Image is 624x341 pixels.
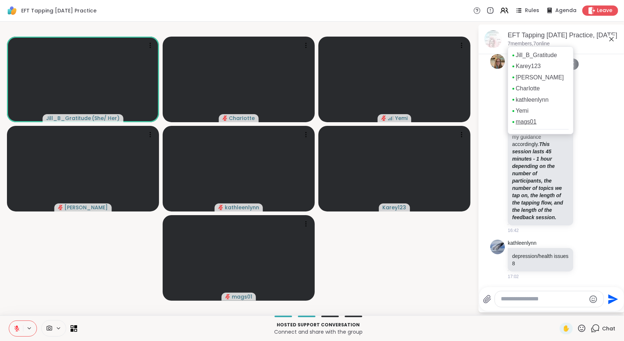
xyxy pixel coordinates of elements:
[604,291,620,307] button: Send
[602,325,615,332] span: Chat
[508,273,519,280] span: 17:02
[512,141,563,220] strong: This session lasts 45 minutes - 1 hour depending on the number of participants, the number of top...
[508,240,537,247] a: kathleenlynn
[82,328,555,336] p: Connect and share with the group
[92,115,120,122] span: ( She/ Her )
[6,4,18,17] img: ShareWell Logomark
[490,240,505,254] img: https://sharewell-space-live.sfo3.digitaloceanspaces.com/user-generated/a83e0c5a-a5d7-4dfe-98a3-d...
[512,252,569,267] p: depression/health issues 8
[516,74,564,82] a: [PERSON_NAME]
[563,324,570,333] span: ✋
[555,7,576,14] span: Agenda
[508,227,519,234] span: 16:42
[516,62,541,70] a: Karey123
[508,40,550,48] p: 7 members, 7 online
[516,51,557,59] a: Jill_B_Gratitude
[229,115,255,122] span: CharIotte
[516,118,537,126] a: mags01
[232,293,252,300] span: mags01
[501,295,586,303] textarea: Type your message
[21,7,97,14] span: EFT Tapping [DATE] Practice
[508,31,619,40] div: EFT Tapping [DATE] Practice, [DATE]
[383,204,406,211] span: Karey123
[516,107,529,115] a: Yemi
[512,67,569,221] p: Welcome! Please type in your name (if you are new), what is present for you/ what you want to tap...
[46,115,91,122] span: Jill_B_Gratitude
[82,322,555,328] p: Hosted support conversation
[225,294,230,299] span: audio-muted
[525,7,539,14] span: Rules
[589,295,598,304] button: Emoji picker
[597,7,612,14] span: Leave
[516,85,540,93] a: CharIotte
[218,205,223,210] span: audio-muted
[225,204,259,211] span: kathleenlynn
[381,116,386,121] span: audio-muted
[490,54,505,69] img: https://sharewell-space-live.sfo3.digitaloceanspaces.com/user-generated/2564abe4-c444-4046-864b-7...
[223,116,228,121] span: audio-muted
[58,205,63,210] span: audio-muted
[395,115,408,122] span: Yemi
[65,204,108,211] span: [PERSON_NAME]
[484,30,502,48] img: EFT Tapping Monday Practice, Oct 06
[516,96,549,104] a: kathleenlynn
